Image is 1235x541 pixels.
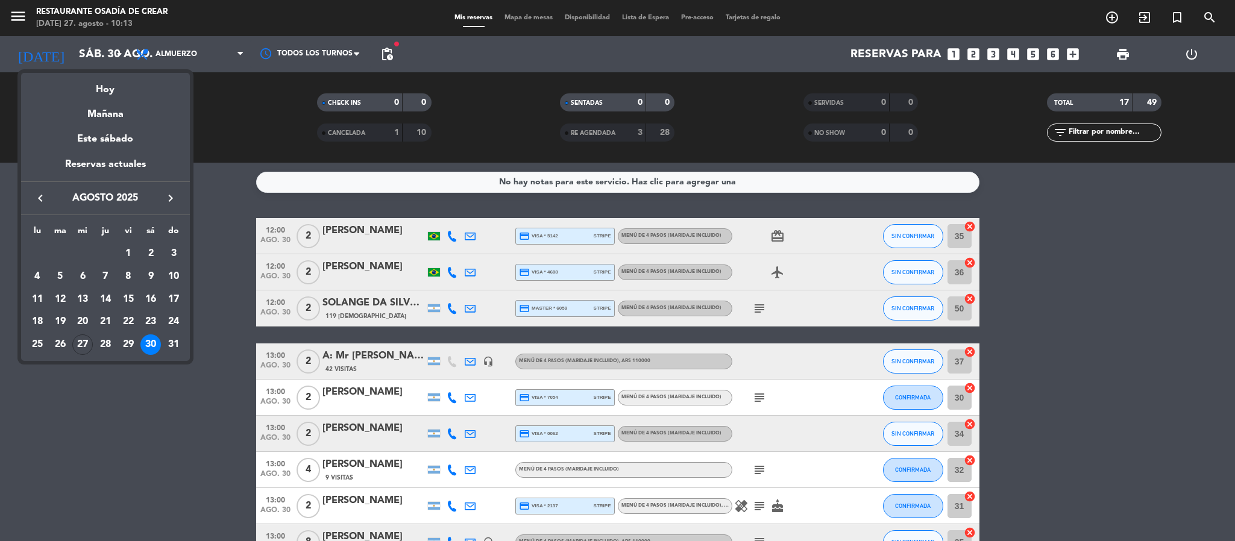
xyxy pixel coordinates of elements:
[71,333,94,356] td: 27 de agosto de 2025
[140,288,163,311] td: 16 de agosto de 2025
[140,243,161,264] div: 2
[140,289,161,310] div: 16
[72,312,93,333] div: 20
[94,224,117,243] th: jueves
[163,191,178,205] i: keyboard_arrow_right
[163,243,184,264] div: 3
[140,266,161,287] div: 9
[27,312,48,333] div: 18
[26,311,49,334] td: 18 de agosto de 2025
[140,265,163,288] td: 9 de agosto de 2025
[49,311,72,334] td: 19 de agosto de 2025
[49,265,72,288] td: 5 de agosto de 2025
[117,265,140,288] td: 8 de agosto de 2025
[95,312,116,333] div: 21
[163,266,184,287] div: 10
[26,265,49,288] td: 4 de agosto de 2025
[94,288,117,311] td: 14 de agosto de 2025
[21,122,190,156] div: Este sábado
[33,191,48,205] i: keyboard_arrow_left
[21,98,190,122] div: Mañana
[162,311,185,334] td: 24 de agosto de 2025
[26,288,49,311] td: 11 de agosto de 2025
[163,312,184,333] div: 24
[71,288,94,311] td: 13 de agosto de 2025
[27,266,48,287] div: 4
[162,243,185,266] td: 3 de agosto de 2025
[30,190,51,206] button: keyboard_arrow_left
[162,265,185,288] td: 10 de agosto de 2025
[162,224,185,243] th: domingo
[71,265,94,288] td: 6 de agosto de 2025
[163,289,184,310] div: 17
[72,334,93,355] div: 27
[95,266,116,287] div: 7
[49,288,72,311] td: 12 de agosto de 2025
[117,288,140,311] td: 15 de agosto de 2025
[94,265,117,288] td: 7 de agosto de 2025
[27,289,48,310] div: 11
[118,312,139,333] div: 22
[26,333,49,356] td: 25 de agosto de 2025
[140,334,161,355] div: 30
[162,288,185,311] td: 17 de agosto de 2025
[21,157,190,181] div: Reservas actuales
[50,289,71,310] div: 12
[118,289,139,310] div: 15
[72,266,93,287] div: 6
[26,243,117,266] td: AGO.
[51,190,160,206] span: agosto 2025
[26,224,49,243] th: lunes
[163,334,184,355] div: 31
[118,266,139,287] div: 8
[162,333,185,356] td: 31 de agosto de 2025
[95,289,116,310] div: 14
[94,333,117,356] td: 28 de agosto de 2025
[21,73,190,98] div: Hoy
[140,312,161,333] div: 23
[50,334,71,355] div: 26
[49,333,72,356] td: 26 de agosto de 2025
[140,311,163,334] td: 23 de agosto de 2025
[118,243,139,264] div: 1
[160,190,181,206] button: keyboard_arrow_right
[140,243,163,266] td: 2 de agosto de 2025
[71,224,94,243] th: miércoles
[117,311,140,334] td: 22 de agosto de 2025
[71,311,94,334] td: 20 de agosto de 2025
[117,333,140,356] td: 29 de agosto de 2025
[72,289,93,310] div: 13
[140,224,163,243] th: sábado
[27,334,48,355] div: 25
[118,334,139,355] div: 29
[117,224,140,243] th: viernes
[140,333,163,356] td: 30 de agosto de 2025
[50,312,71,333] div: 19
[95,334,116,355] div: 28
[49,224,72,243] th: martes
[94,311,117,334] td: 21 de agosto de 2025
[117,243,140,266] td: 1 de agosto de 2025
[50,266,71,287] div: 5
